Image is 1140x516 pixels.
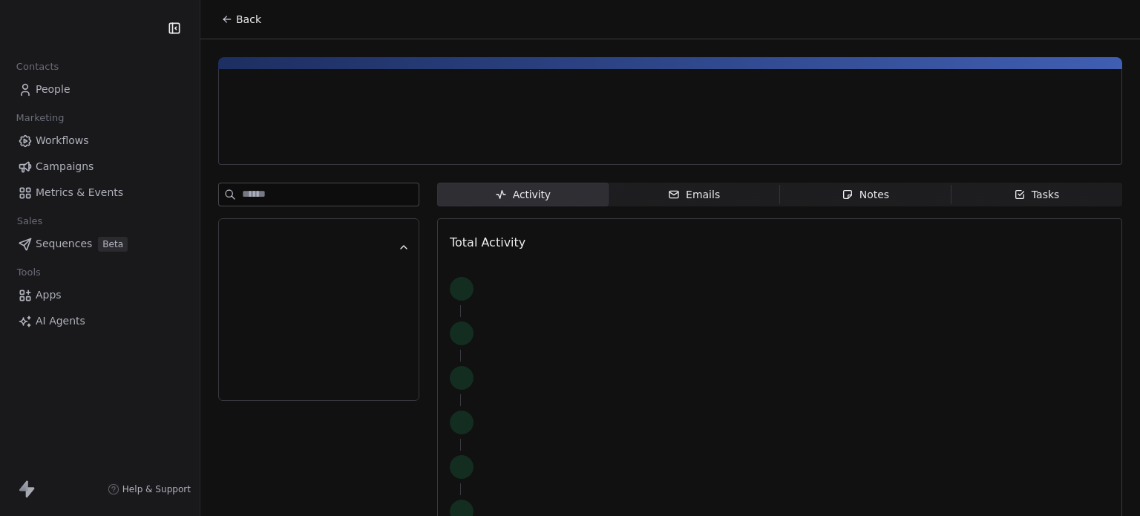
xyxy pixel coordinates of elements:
[12,154,188,179] a: Campaigns
[842,187,889,203] div: Notes
[12,180,188,205] a: Metrics & Events
[108,483,191,495] a: Help & Support
[10,107,71,129] span: Marketing
[98,237,128,252] span: Beta
[36,159,94,174] span: Campaigns
[36,133,89,148] span: Workflows
[1014,187,1060,203] div: Tasks
[212,6,270,33] button: Back
[12,128,188,153] a: Workflows
[668,187,720,203] div: Emails
[12,77,188,102] a: People
[10,261,47,284] span: Tools
[36,313,85,329] span: AI Agents
[10,56,65,78] span: Contacts
[12,283,188,307] a: Apps
[36,236,92,252] span: Sequences
[36,185,123,200] span: Metrics & Events
[36,82,71,97] span: People
[12,232,188,256] a: SequencesBeta
[236,12,261,27] span: Back
[122,483,191,495] span: Help & Support
[12,309,188,333] a: AI Agents
[36,287,62,303] span: Apps
[10,210,49,232] span: Sales
[450,235,525,249] span: Total Activity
